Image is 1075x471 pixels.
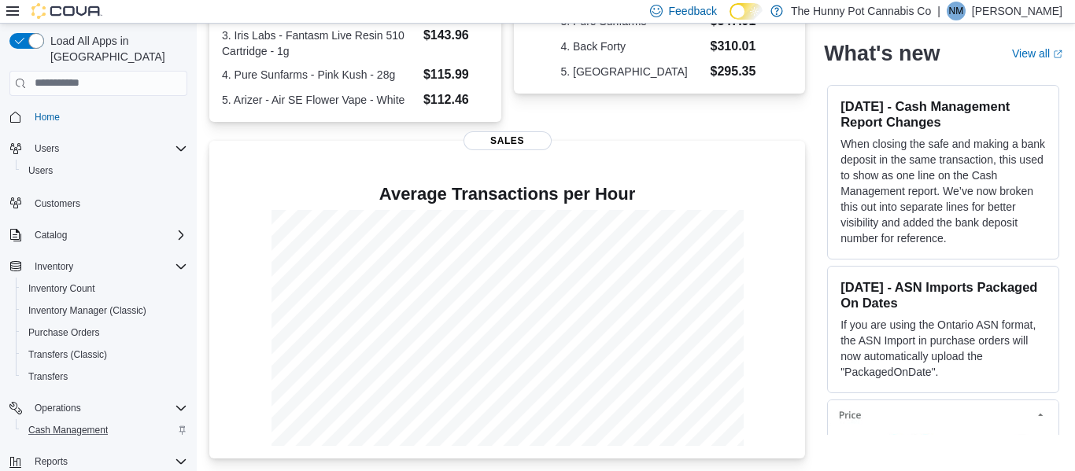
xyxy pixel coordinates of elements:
[28,370,68,383] span: Transfers
[28,107,187,127] span: Home
[840,279,1046,311] h3: [DATE] - ASN Imports Packaged On Dates
[28,226,73,245] button: Catalog
[3,256,194,278] button: Inventory
[840,317,1046,380] p: If you are using the Ontario ASN format, the ASN Import in purchase orders will now automatically...
[35,402,81,414] span: Operations
[16,278,194,300] button: Inventory Count
[22,421,114,440] a: Cash Management
[22,367,74,386] a: Transfers
[28,452,74,471] button: Reports
[22,345,113,364] a: Transfers (Classic)
[423,65,489,84] dd: $115.99
[22,161,59,180] a: Users
[937,2,940,20] p: |
[711,62,759,81] dd: $295.35
[669,3,717,19] span: Feedback
[28,194,87,213] a: Customers
[824,41,940,66] h2: What's new
[28,257,79,276] button: Inventory
[44,33,187,64] span: Load All Apps in [GEOGRAPHIC_DATA]
[22,161,187,180] span: Users
[16,366,194,388] button: Transfers
[16,419,194,441] button: Cash Management
[16,300,194,322] button: Inventory Manager (Classic)
[35,197,80,210] span: Customers
[22,323,187,342] span: Purchase Orders
[464,131,552,150] span: Sales
[16,322,194,344] button: Purchase Orders
[28,139,187,158] span: Users
[22,421,187,440] span: Cash Management
[711,37,759,56] dd: $310.01
[22,323,106,342] a: Purchase Orders
[1012,47,1062,60] a: View allExternal link
[222,67,417,83] dt: 4. Pure Sunfarms - Pink Kush - 28g
[3,105,194,128] button: Home
[423,26,489,45] dd: $143.96
[222,185,792,204] h4: Average Transactions per Hour
[22,367,187,386] span: Transfers
[35,142,59,155] span: Users
[560,64,704,79] dt: 5. [GEOGRAPHIC_DATA]
[28,282,95,295] span: Inventory Count
[28,304,146,317] span: Inventory Manager (Classic)
[3,224,194,246] button: Catalog
[840,136,1046,246] p: When closing the safe and making a bank deposit in the same transaction, this used to show as one...
[222,92,417,108] dt: 5. Arizer - Air SE Flower Vape - White
[560,39,704,54] dt: 4. Back Forty
[16,160,194,182] button: Users
[28,399,187,418] span: Operations
[423,90,489,109] dd: $112.46
[16,344,194,366] button: Transfers (Classic)
[28,108,66,127] a: Home
[35,260,73,273] span: Inventory
[28,164,53,177] span: Users
[22,301,153,320] a: Inventory Manager (Classic)
[28,139,65,158] button: Users
[22,279,102,298] a: Inventory Count
[35,229,67,241] span: Catalog
[730,3,763,20] input: Dark Mode
[840,98,1046,130] h3: [DATE] - Cash Management Report Changes
[31,3,102,19] img: Cova
[222,28,417,59] dt: 3. Iris Labs - Fantasm Live Resin 510 Cartridge - 1g
[35,455,68,468] span: Reports
[28,226,187,245] span: Catalog
[947,2,966,20] div: Nick Miszuk
[28,257,187,276] span: Inventory
[22,279,187,298] span: Inventory Count
[35,111,60,123] span: Home
[1053,50,1062,59] svg: External link
[22,301,187,320] span: Inventory Manager (Classic)
[28,424,108,436] span: Cash Management
[28,452,187,471] span: Reports
[949,2,964,20] span: NM
[22,345,187,364] span: Transfers (Classic)
[3,138,194,160] button: Users
[28,326,100,339] span: Purchase Orders
[972,2,1062,20] p: [PERSON_NAME]
[3,191,194,214] button: Customers
[791,2,931,20] p: The Hunny Pot Cannabis Co
[28,348,107,361] span: Transfers (Classic)
[28,193,187,212] span: Customers
[3,397,194,419] button: Operations
[28,399,87,418] button: Operations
